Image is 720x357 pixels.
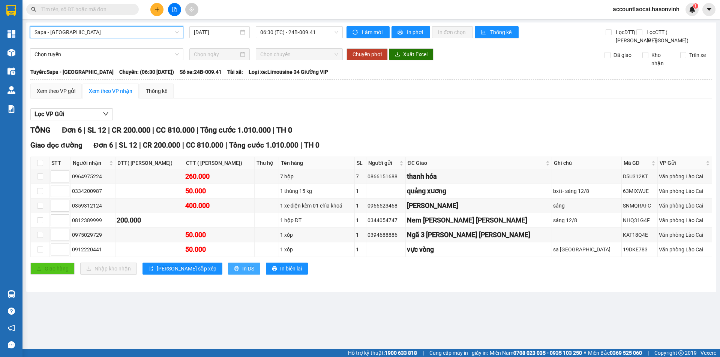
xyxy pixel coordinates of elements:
[30,69,114,75] b: Tuyến: Sapa - [GEOGRAPHIC_DATA]
[103,111,109,117] span: down
[280,187,353,195] div: 1 thùng 15 kg
[658,184,712,199] td: Văn phòng Lào Cai
[490,349,582,357] span: Miền Nam
[34,109,64,119] span: Lọc VP Gửi
[395,52,400,58] span: download
[87,125,106,134] span: SL 12
[407,186,551,196] div: quảng xương
[407,244,551,255] div: vực vòng
[658,169,712,184] td: Văn phòng Lào Cai
[112,125,150,134] span: CR 200.000
[348,349,417,357] span: Hỗ trợ kỹ thuật:
[391,26,430,38] button: printerIn phơi
[72,216,114,224] div: 0812389999
[185,186,253,196] div: 50.000
[84,125,85,134] span: |
[234,266,239,272] span: printer
[623,245,656,254] div: 19DKE783
[273,125,274,134] span: |
[30,263,75,275] button: uploadGiao hàng
[80,263,137,275] button: downloadNhập kho nhận
[185,171,253,182] div: 260.000
[7,49,15,57] img: warehouse-icon
[189,7,194,12] span: aim
[304,141,319,149] span: TH 0
[168,3,181,16] button: file-add
[8,308,15,315] span: question-circle
[186,141,223,149] span: CC 810.000
[225,141,227,149] span: |
[356,216,365,224] div: 1
[194,50,238,58] input: Chọn ngày
[89,87,132,95] div: Xem theo VP nhận
[249,68,328,76] span: Loại xe: Limousine 34 Giường VIP
[607,4,685,14] span: accountlaocai.hasonvinh
[41,5,130,13] input: Tìm tên, số ĐT hoặc mã đơn
[624,159,649,167] span: Mã GD
[148,266,154,272] span: sort-ascending
[228,263,260,275] button: printerIn DS
[355,157,366,169] th: SL
[367,216,404,224] div: 0344054747
[150,3,163,16] button: plus
[613,28,659,45] span: Lọc DTT( [PERSON_NAME])
[72,187,114,195] div: 0334200987
[34,27,179,38] span: Sapa - Hà Tĩnh
[553,187,620,195] div: bxtt- sáng 12/8
[622,228,657,242] td: KAT18Q4E
[694,3,697,9] span: 1
[180,68,222,76] span: Số xe: 24B-009.41
[242,264,254,273] span: In DS
[610,350,642,356] strong: 0369 525 060
[72,172,114,181] div: 0964975224
[280,216,353,224] div: 1 hộp ĐT
[389,48,433,60] button: downloadXuất Excel
[272,266,277,272] span: printer
[367,172,404,181] div: 0866151688
[407,200,551,211] div: [PERSON_NAME]
[260,27,338,38] span: 06:30 (TC) - 24B-009.41
[367,202,404,210] div: 0966523468
[185,244,253,255] div: 50.000
[622,242,657,257] td: 19DKE783
[407,28,424,36] span: In phơi
[115,157,184,169] th: DTT( [PERSON_NAME])
[584,351,586,354] span: ⚪️
[94,141,114,149] span: Đơn 6
[255,157,279,169] th: Thu hộ
[659,216,711,224] div: Văn phòng Lào Cai
[31,7,36,12] span: search
[356,202,365,210] div: 1
[553,245,620,254] div: sa [GEOGRAPHIC_DATA]
[686,51,709,59] span: Trên xe
[185,230,253,240] div: 50.000
[659,231,711,239] div: Văn phòng Lào Cai
[280,264,302,273] span: In biên lai
[49,157,71,169] th: STT
[481,30,487,36] span: bar-chart
[659,172,711,181] div: Văn phòng Lào Cai
[8,324,15,332] span: notification
[407,215,551,226] div: Nem [PERSON_NAME] [PERSON_NAME]
[34,49,179,60] span: Chọn tuyến
[659,187,711,195] div: Văn phòng Lào Cai
[407,230,551,240] div: Ngã 3 [PERSON_NAME] [PERSON_NAME]
[200,125,271,134] span: Tổng cước 1.010.000
[490,28,513,36] span: Thống kê
[658,213,712,228] td: Văn phòng Lào Cai
[185,200,253,211] div: 400.000
[362,28,384,36] span: Làm mới
[622,184,657,199] td: 63MIXWJE
[623,187,656,195] div: 63MIXWJE
[356,172,365,181] div: 7
[182,141,184,149] span: |
[660,159,704,167] span: VP Gửi
[157,264,216,273] span: [PERSON_NAME] sắp xếp
[185,3,198,16] button: aim
[352,30,359,36] span: sync
[156,125,195,134] span: CC 810.000
[7,105,15,113] img: solution-icon
[115,141,117,149] span: |
[280,231,353,239] div: 1 xốp
[408,159,544,167] span: ĐC Giao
